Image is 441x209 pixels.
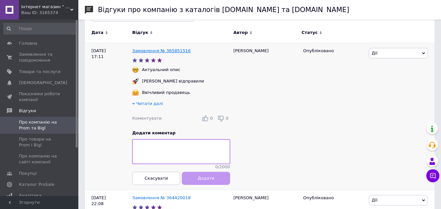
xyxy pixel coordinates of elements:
div: [PERSON_NAME] [230,43,300,190]
div: Ввічливий продавець [140,90,192,96]
span: Додати коментар [132,130,176,135]
a: Замовлення № 365851516 [132,48,191,53]
div: [PERSON_NAME] відправили [140,78,206,84]
span: 0 [226,116,228,121]
div: Читати далі [132,101,230,108]
img: :hugging_face: [132,89,139,96]
button: Чат з покупцем [426,169,439,182]
span: 0 / 2000 [215,164,230,170]
span: Статус [302,30,318,36]
span: Товари та послуги [19,69,60,75]
span: Головна [19,40,37,46]
span: Відгук [132,30,148,36]
span: Автор [233,30,248,36]
span: Дата [91,30,103,36]
span: Відгуки [19,108,36,114]
span: Про компанію на сайті компанії [19,153,60,165]
div: Коментувати [132,115,162,121]
span: [DEMOGRAPHIC_DATA] [19,80,67,86]
span: Замовлення та повідомлення [19,52,60,63]
span: Читати далі [136,101,163,106]
h1: Відгуки про компанію з каталогів [DOMAIN_NAME] та [DOMAIN_NAME] [98,6,349,14]
div: Опубліковано [303,195,364,201]
span: Покупці [19,171,37,176]
span: Про компанію на Prom та Bigl [19,119,60,131]
a: Замовлення № 364420018 [132,195,191,200]
span: Дії [372,51,377,55]
div: Опубліковано [303,48,364,54]
span: Коментувати [132,116,162,121]
span: Скасувати [145,176,168,181]
div: Ваш ID: 3165374 [21,10,78,16]
span: Про товари на Prom і Bigl [19,136,60,148]
span: Каталог ProSale [19,182,54,187]
div: [DATE] 17:11 [85,43,132,190]
img: :rocket: [132,78,139,84]
div: Актуальний опис [140,67,182,73]
span: Дії [372,198,377,202]
span: Показники роботи компанії [19,91,60,103]
span: Інтернет магазин " Limarket " [21,4,70,10]
img: :nerd_face: [132,67,139,73]
span: Аналітика [19,193,41,199]
input: Пошук [3,23,77,35]
span: 0 [210,116,213,121]
button: Скасувати [132,172,180,185]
